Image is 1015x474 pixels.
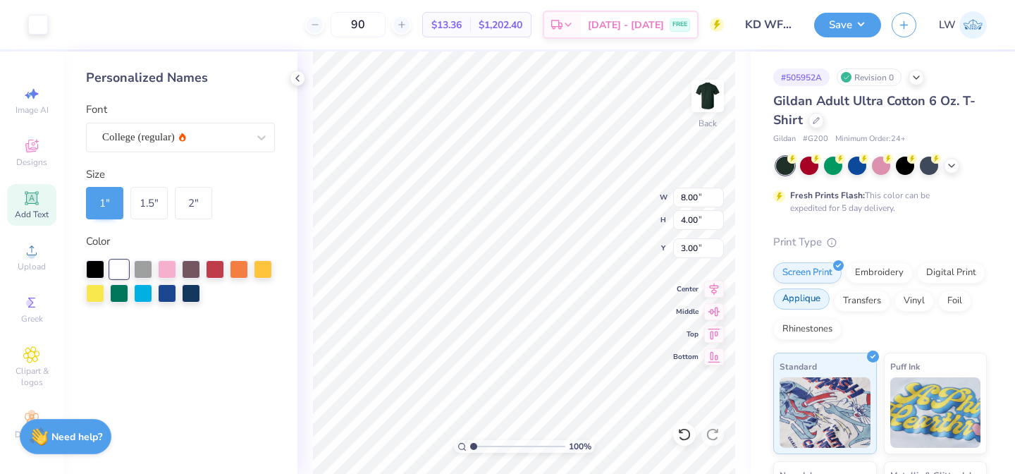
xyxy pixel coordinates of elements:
[890,377,981,448] img: Puff Ink
[773,68,830,86] div: # 505952A
[175,187,212,219] div: 2 "
[894,291,934,312] div: Vinyl
[18,261,46,272] span: Upload
[890,359,920,374] span: Puff Ink
[814,13,881,37] button: Save
[773,92,976,128] span: Gildan Adult Ultra Cotton 6 Oz. T-Shirt
[21,313,43,324] span: Greek
[15,209,49,220] span: Add Text
[773,234,987,250] div: Print Type
[694,82,722,110] img: Back
[86,187,123,219] div: 1 "
[846,262,913,284] div: Embroidery
[673,307,699,317] span: Middle
[699,117,717,130] div: Back
[780,377,871,448] img: Standard
[773,288,830,310] div: Applique
[16,157,47,168] span: Designs
[672,20,687,30] span: FREE
[673,329,699,339] span: Top
[803,133,828,145] span: # G200
[588,18,664,32] span: [DATE] - [DATE]
[15,429,49,440] span: Decorate
[917,262,985,284] div: Digital Print
[569,440,591,453] span: 100 %
[331,12,386,37] input: – –
[773,133,796,145] span: Gildan
[673,352,699,362] span: Bottom
[837,68,902,86] div: Revision 0
[7,365,56,388] span: Clipart & logos
[790,190,865,201] strong: Fresh Prints Flash:
[939,17,956,33] span: LW
[479,18,522,32] span: $1,202.40
[939,11,987,39] a: LW
[86,102,107,118] label: Font
[834,291,890,312] div: Transfers
[773,262,842,284] div: Screen Print
[790,189,964,214] div: This color can be expedited for 5 day delivery.
[51,430,102,444] strong: Need help?
[780,359,817,374] span: Standard
[959,11,987,39] img: Lauren Winslow
[734,11,804,39] input: Untitled Design
[16,104,49,116] span: Image AI
[673,284,699,294] span: Center
[431,18,462,32] span: $13.36
[773,319,842,340] div: Rhinestones
[86,68,275,87] div: Personalized Names
[86,233,275,250] div: Color
[130,187,168,219] div: 1.5 "
[835,133,906,145] span: Minimum Order: 24 +
[86,166,275,183] div: Size
[938,291,971,312] div: Foil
